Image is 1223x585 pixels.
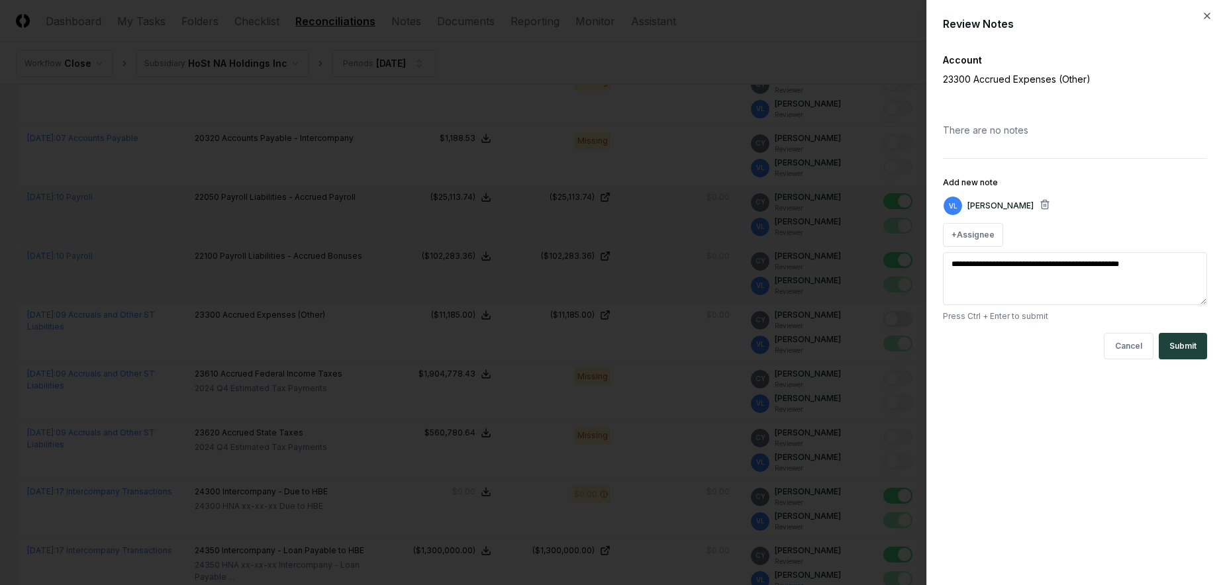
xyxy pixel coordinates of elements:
button: Cancel [1104,333,1153,359]
p: [PERSON_NAME] [967,200,1034,212]
div: Account [943,53,1207,67]
label: Add new note [943,177,998,187]
div: Review Notes [943,16,1207,32]
p: 23300 Accrued Expenses (Other) [943,72,1161,86]
div: There are no notes [943,112,1207,148]
p: Press Ctrl + Enter to submit [943,310,1207,322]
span: VL [949,201,957,211]
button: +Assignee [943,223,1003,247]
button: Submit [1159,333,1207,359]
